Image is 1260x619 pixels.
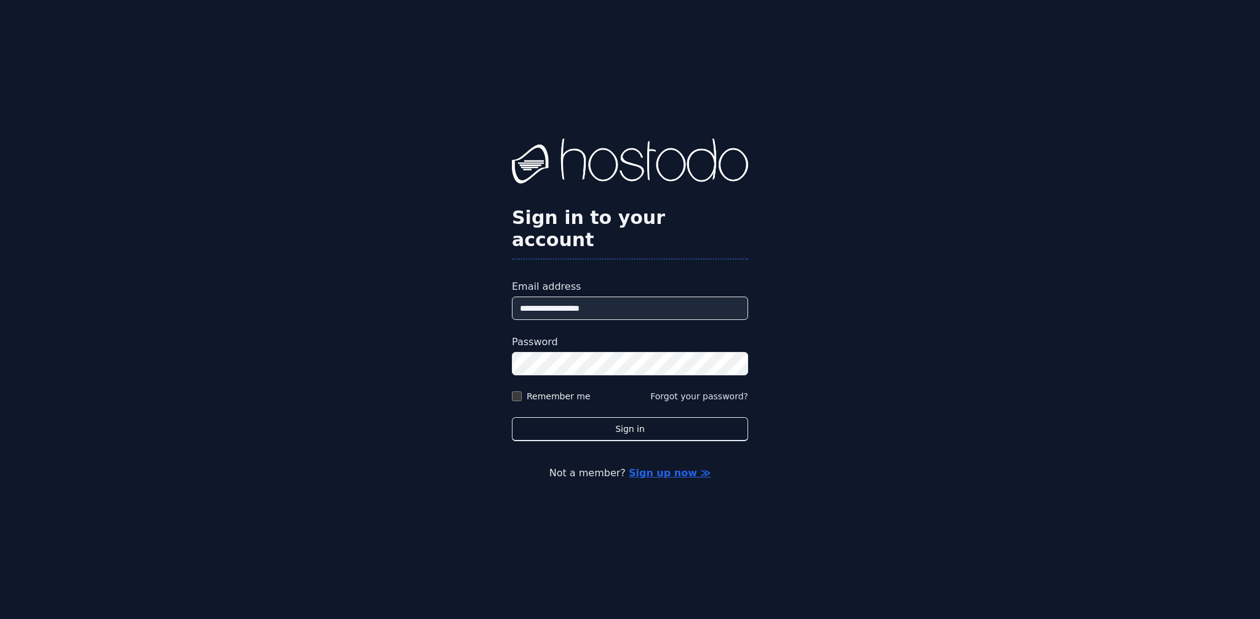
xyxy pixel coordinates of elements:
[512,417,748,441] button: Sign in
[512,279,748,294] label: Email address
[512,335,748,349] label: Password
[59,466,1201,481] p: Not a member?
[512,138,748,188] img: Hostodo
[629,467,711,479] a: Sign up now ≫
[650,390,748,402] button: Forgot your password?
[512,207,748,251] h2: Sign in to your account
[527,390,591,402] label: Remember me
